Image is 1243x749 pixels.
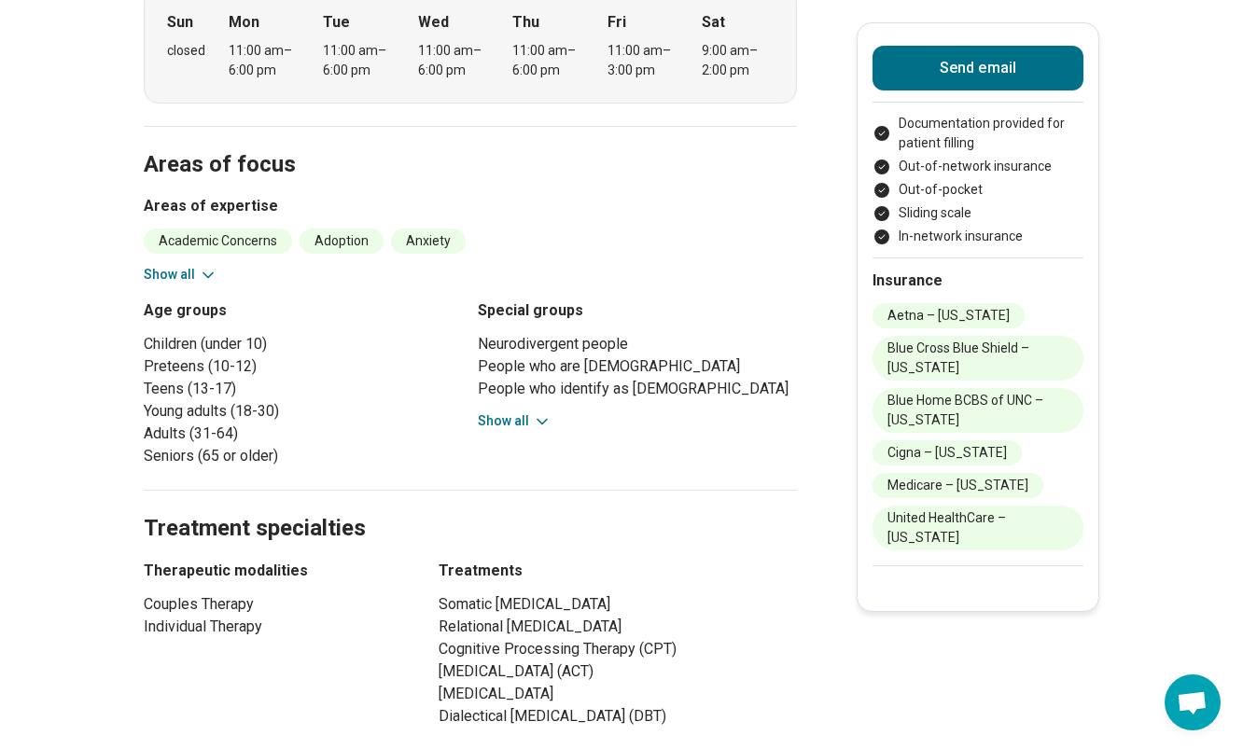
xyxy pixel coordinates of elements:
[702,41,774,80] div: 9:00 am – 2:00 pm
[144,265,217,284] button: Show all
[439,705,797,728] li: Dialectical [MEDICAL_DATA] (DBT)
[873,114,1083,153] li: Documentation provided for patient filling
[167,41,205,61] div: closed
[608,41,679,80] div: 11:00 am – 3:00 pm
[478,299,797,322] h3: Special groups
[1165,674,1221,730] div: Open chat
[439,660,797,683] li: [MEDICAL_DATA] (ACT)
[478,411,552,431] button: Show all
[439,593,797,616] li: Somatic [MEDICAL_DATA]
[391,229,466,254] li: Anxiety
[229,11,259,34] strong: Mon
[144,400,463,423] li: Young adults (18-30)
[608,11,626,34] strong: Fri
[478,355,797,378] li: People who are [DEMOGRAPHIC_DATA]
[439,683,797,705] li: [MEDICAL_DATA]
[873,180,1083,200] li: Out-of-pocket
[873,203,1083,223] li: Sliding scale
[144,616,405,638] li: Individual Therapy
[873,473,1043,498] li: Medicare – [US_STATE]
[418,41,490,80] div: 11:00 am – 6:00 pm
[229,41,300,80] div: 11:00 am – 6:00 pm
[478,378,797,400] li: People who identify as [DEMOGRAPHIC_DATA]
[702,11,725,34] strong: Sat
[144,333,463,355] li: Children (under 10)
[300,229,384,254] li: Adoption
[873,303,1025,328] li: Aetna – [US_STATE]
[873,157,1083,176] li: Out-of-network insurance
[323,11,350,34] strong: Tue
[439,560,797,582] h3: Treatments
[439,638,797,660] li: Cognitive Processing Therapy (CPT)
[873,336,1083,381] li: Blue Cross Blue Shield – [US_STATE]
[873,46,1083,90] button: Send email
[144,104,797,181] h2: Areas of focus
[144,445,463,467] li: Seniors (65 or older)
[873,114,1083,246] ul: Payment options
[418,11,449,34] strong: Wed
[512,41,584,80] div: 11:00 am – 6:00 pm
[512,11,539,34] strong: Thu
[144,423,463,445] li: Adults (31-64)
[144,355,463,378] li: Preteens (10-12)
[873,227,1083,246] li: In-network insurance
[873,270,1083,292] h2: Insurance
[144,229,292,254] li: Academic Concerns
[478,333,797,355] li: Neurodivergent people
[167,11,193,34] strong: Sun
[873,506,1083,550] li: United HealthCare – [US_STATE]
[323,41,395,80] div: 11:00 am – 6:00 pm
[144,468,797,545] h2: Treatment specialties
[439,616,797,638] li: Relational [MEDICAL_DATA]
[144,378,463,400] li: Teens (13-17)
[144,560,405,582] h3: Therapeutic modalities
[144,593,405,616] li: Couples Therapy
[144,195,797,217] h3: Areas of expertise
[144,299,463,322] h3: Age groups
[873,388,1083,433] li: Blue Home BCBS of UNC – [US_STATE]
[873,440,1022,465] li: Cigna – [US_STATE]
